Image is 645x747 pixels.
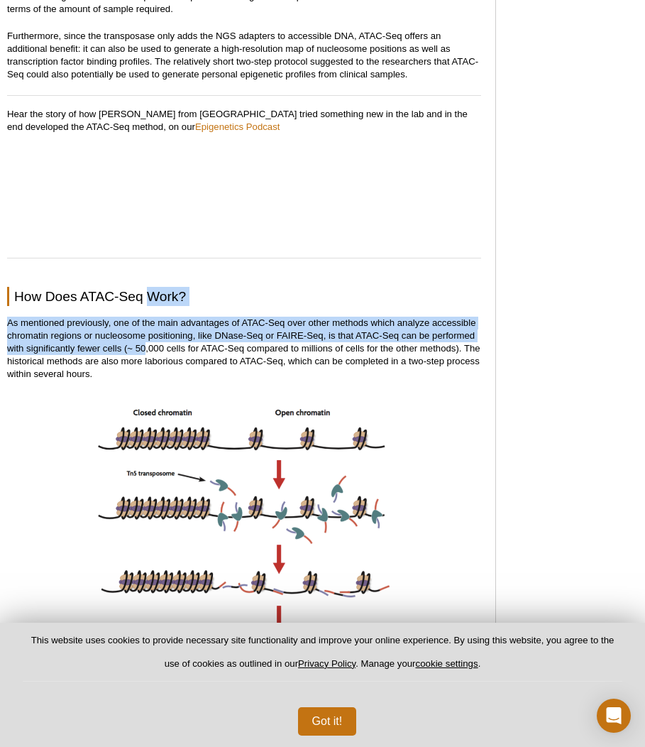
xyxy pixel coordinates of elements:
[415,658,478,669] button: cookie settings
[23,634,622,682] p: This website uses cookies to provide necessary site functionality and improve your online experie...
[94,395,395,656] img: ATAC-Seq image
[597,699,631,733] div: Open Intercom Messenger
[298,707,357,736] button: Got it!
[7,30,481,81] p: Furthermore, since the transposase only adds the NGS adapters to accessible DNA, ATAC-Seq offers ...
[7,317,481,381] p: As mentioned previously, one of the main advantages of ATAC-Seq over other methods which analyze ...
[7,133,481,240] iframe: ATAC-Seq, scATAC-Seq and Chromatin Dynamics in Single-Cells (Jason Buenrostro)
[195,121,280,132] a: Epigenetics Podcast
[7,287,481,306] h2: How Does ATAC-Seq Work?
[7,108,481,244] p: Hear the story of how [PERSON_NAME] from [GEOGRAPHIC_DATA] tried something new in the lab and in ...
[298,658,355,669] a: Privacy Policy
